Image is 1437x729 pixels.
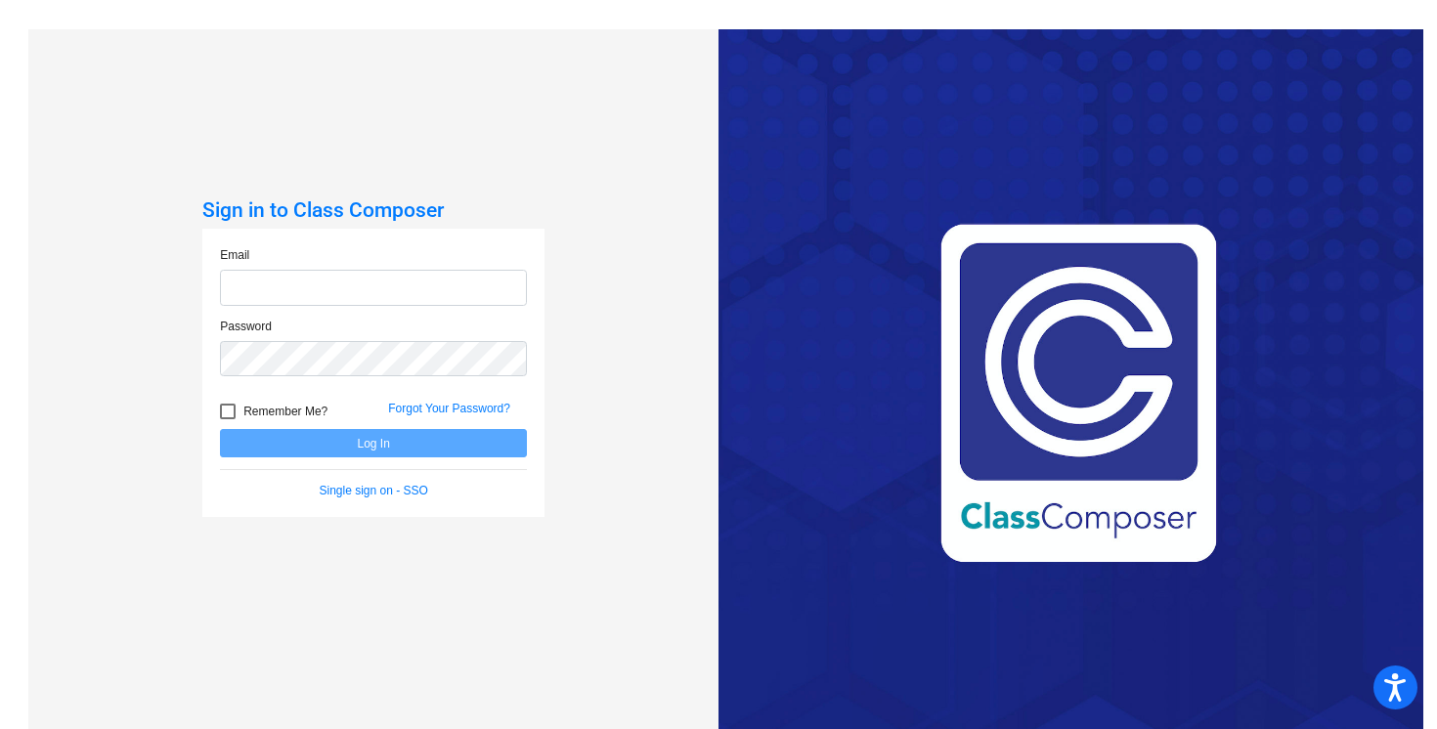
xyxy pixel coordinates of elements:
[320,484,428,497] a: Single sign on - SSO
[388,402,510,415] a: Forgot Your Password?
[220,318,272,335] label: Password
[243,400,327,423] span: Remember Me?
[220,246,249,264] label: Email
[202,198,544,223] h3: Sign in to Class Composer
[220,429,527,457] button: Log In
